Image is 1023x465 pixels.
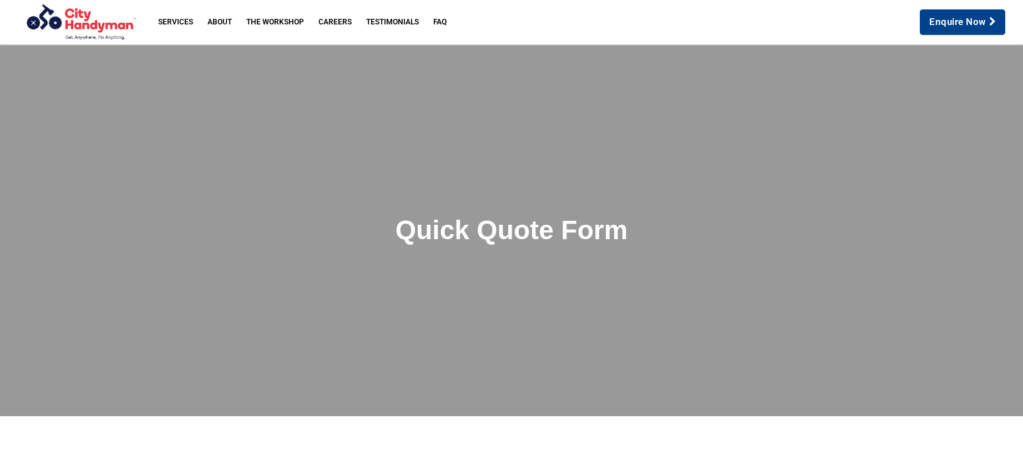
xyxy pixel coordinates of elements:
[239,12,311,33] a: The Workshop
[318,18,352,26] span: Careers
[13,3,146,41] img: City Handyman | Melbourne
[195,214,828,246] h2: Quick Quote Form
[366,18,419,26] span: Testimonials
[311,12,359,33] a: Careers
[207,18,232,26] span: About
[433,18,447,26] span: FAQ
[426,12,454,33] a: FAQ
[151,12,200,33] a: Services
[359,12,426,33] a: Testimonials
[200,12,239,33] a: About
[920,9,1005,35] a: Enquire Now
[158,18,193,26] span: Services
[246,18,304,26] span: The Workshop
